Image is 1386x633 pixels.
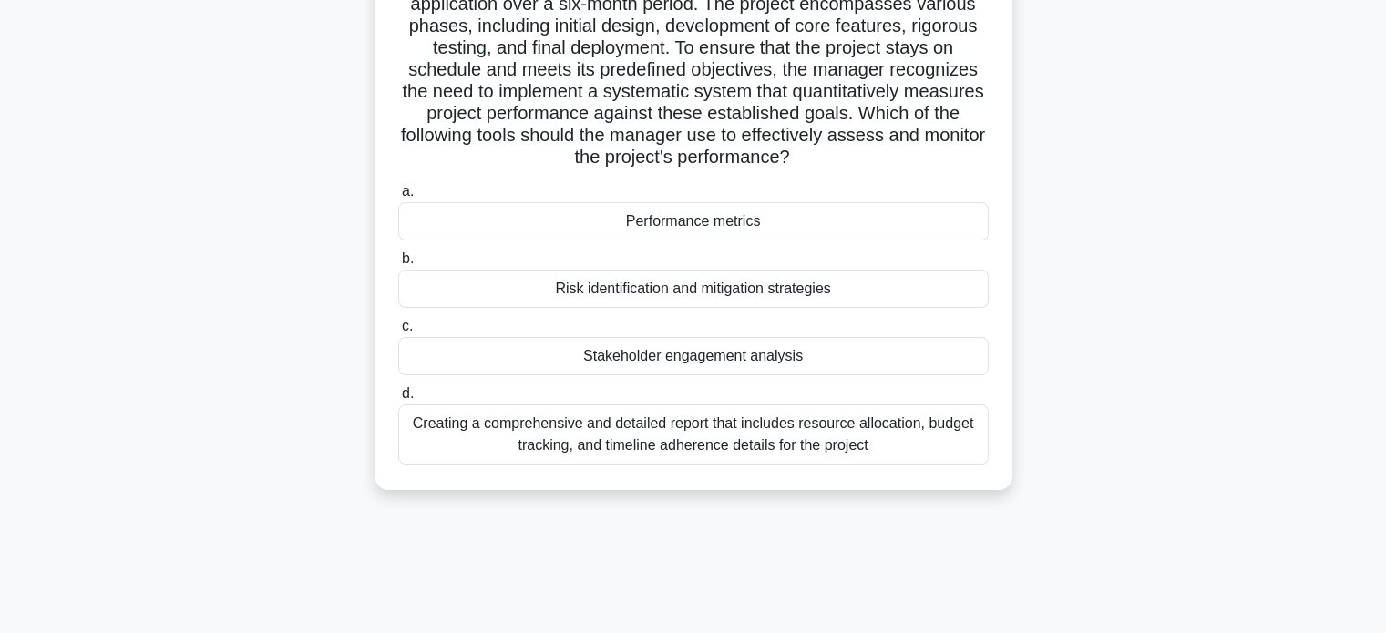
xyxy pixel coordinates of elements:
[402,385,414,401] span: d.
[402,250,414,266] span: b.
[398,270,989,308] div: Risk identification and mitigation strategies
[398,404,989,465] div: Creating a comprehensive and detailed report that includes resource allocation, budget tracking, ...
[398,337,989,375] div: Stakeholder engagement analysis
[398,202,989,240] div: Performance metrics
[402,318,413,333] span: c.
[402,183,414,199] span: a.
